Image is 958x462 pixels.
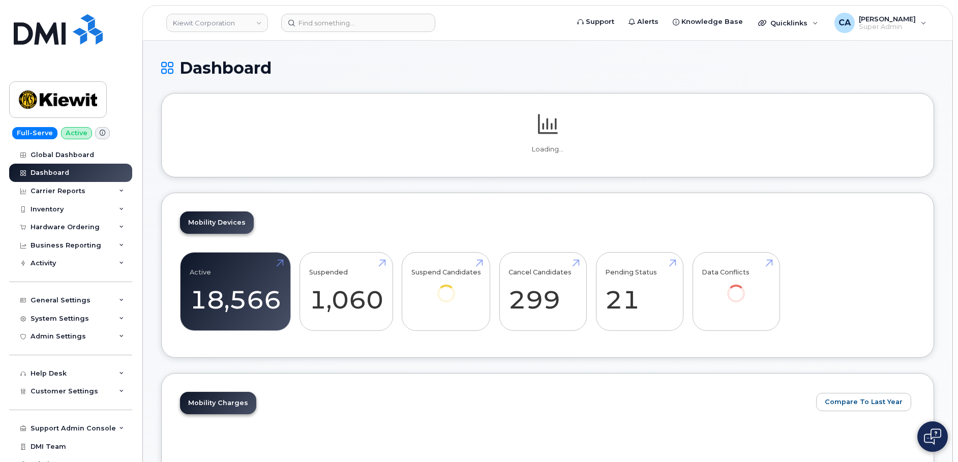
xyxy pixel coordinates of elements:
[190,258,281,325] a: Active 18,566
[508,258,577,325] a: Cancel Candidates 299
[180,211,254,234] a: Mobility Devices
[816,393,911,411] button: Compare To Last Year
[180,145,915,154] p: Loading...
[309,258,383,325] a: Suspended 1,060
[924,428,941,445] img: Open chat
[411,258,481,317] a: Suspend Candidates
[825,397,903,407] span: Compare To Last Year
[605,258,674,325] a: Pending Status 21
[702,258,770,317] a: Data Conflicts
[180,392,256,414] a: Mobility Charges
[161,59,934,77] h1: Dashboard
